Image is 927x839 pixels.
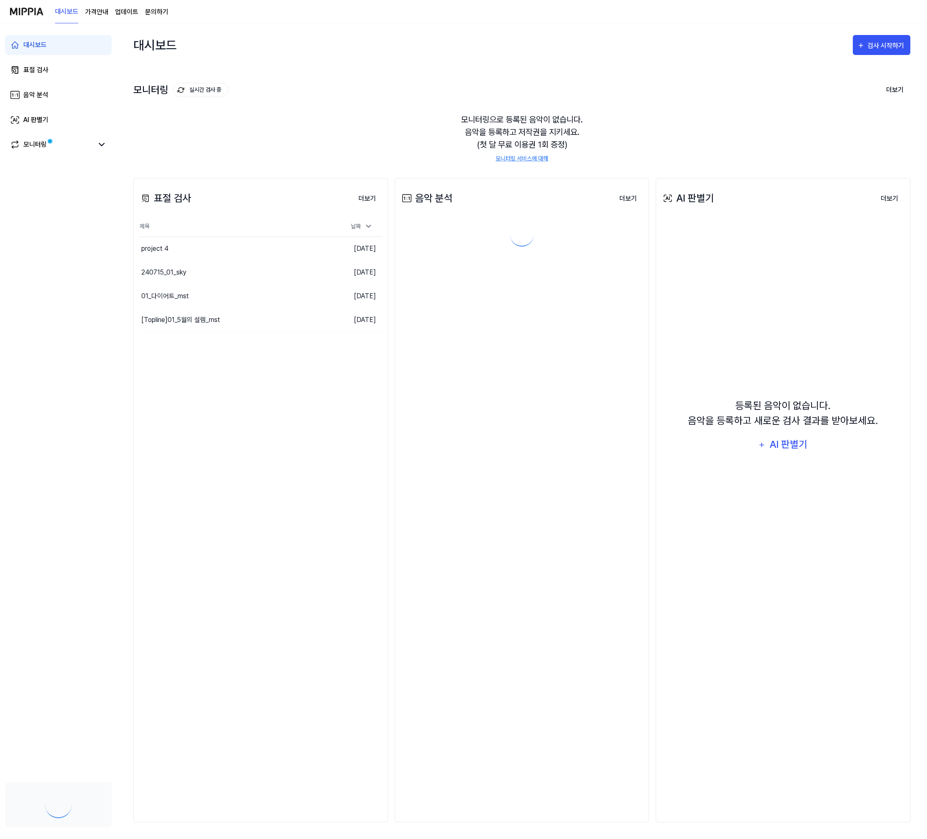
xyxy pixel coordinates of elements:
[5,35,112,55] a: 대시보드
[115,7,138,17] a: 업데이트
[145,7,168,17] a: 문의하기
[133,83,228,97] div: 모니터링
[173,83,228,97] button: 실시간 검사 중
[55,0,78,23] a: 대시보드
[141,267,186,277] div: 240715_01_sky
[5,60,112,80] a: 표절 검사
[867,40,906,51] div: 검사 시작하기
[23,90,48,100] div: 음악 분석
[133,32,177,58] div: 대시보드
[688,398,878,428] div: 등록된 음악이 없습니다. 음악을 등록하고 새로운 검사 결과를 받아보세요.
[853,35,910,55] button: 검사 시작하기
[348,220,376,233] div: 날짜
[23,65,48,75] div: 표절 검사
[23,140,47,150] div: 모니터링
[139,217,322,237] th: 제목
[141,244,168,254] div: project 4
[400,191,453,206] div: 음악 분석
[661,191,714,206] div: AI 판별기
[141,291,189,301] div: 01_다이어트_mst
[5,85,112,105] a: 음악 분석
[322,237,383,260] td: [DATE]
[139,191,191,206] div: 표절 검사
[322,260,383,284] td: [DATE]
[10,140,93,150] a: 모니터링
[496,154,548,163] a: 모니터링 서비스에 대해
[753,435,813,455] button: AI 판별기
[768,437,808,452] div: AI 판별기
[322,284,383,308] td: [DATE]
[613,190,644,207] button: 더보기
[133,103,910,173] div: 모니터링으로 등록된 음악이 없습니다. 음악을 등록하고 저작권을 지키세요. (첫 달 무료 이용권 1회 증정)
[178,87,184,93] img: monitoring Icon
[874,190,905,207] button: 더보기
[322,308,383,332] td: [DATE]
[141,315,220,325] div: [Topline] 01_5월의 설렘_mst
[23,115,48,125] div: AI 판별기
[879,81,910,99] button: 더보기
[85,7,108,17] a: 가격안내
[352,190,383,207] button: 더보기
[5,110,112,130] a: AI 판별기
[23,40,47,50] div: 대시보드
